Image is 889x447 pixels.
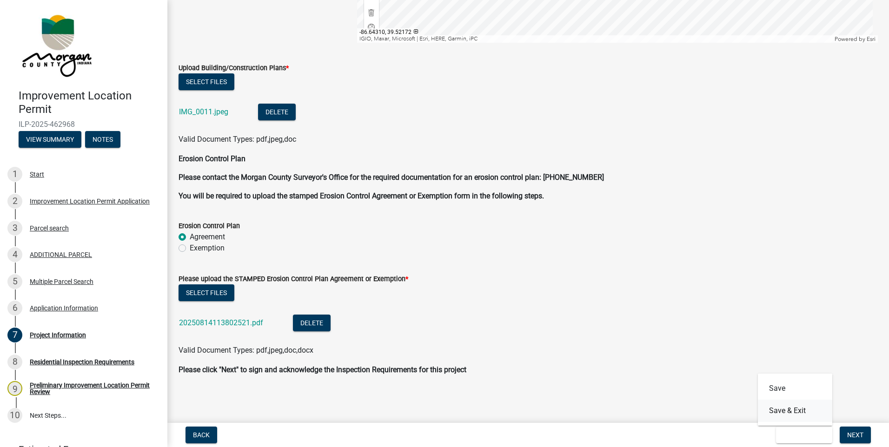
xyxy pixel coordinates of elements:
div: 6 [7,301,22,316]
div: Powered by [832,35,878,43]
label: Agreement [190,231,225,243]
strong: Please click "Next" to sign and acknowledge the Inspection Requirements for this project [179,365,466,374]
div: Application Information [30,305,98,311]
wm-modal-confirm: Delete Document [293,319,331,328]
span: Next [847,431,863,439]
strong: Please contact the Morgan County Surveyor's Office for the required documentation for an erosion ... [179,173,604,182]
span: Valid Document Types: pdf,jpeg,doc,docx [179,346,313,355]
span: Back [193,431,210,439]
div: Multiple Parcel Search [30,278,93,285]
div: 9 [7,381,22,396]
button: View Summary [19,131,81,148]
div: 5 [7,274,22,289]
button: Back [186,427,217,443]
button: Select files [179,73,234,90]
button: Notes [85,131,120,148]
span: Save & Exit [783,431,819,439]
span: ILP-2025-462968 [19,120,149,129]
wm-modal-confirm: Delete Document [258,108,296,117]
div: 7 [7,328,22,342]
div: Residential Inspection Requirements [30,359,134,365]
h4: Improvement Location Permit [19,89,160,116]
strong: You will be required to upload the stamped Erosion Control Agreement or Exemption form in the fol... [179,191,544,200]
strong: Erosion Control Plan [179,154,245,163]
button: Delete [258,104,296,120]
div: 8 [7,355,22,369]
div: Project Information [30,332,86,338]
div: 10 [7,408,22,423]
a: 20250814113802521.pdf [179,318,263,327]
div: 3 [7,221,22,236]
button: Delete [293,315,331,331]
div: 1 [7,167,22,182]
label: Upload Building/Construction Plans [179,65,289,72]
label: Erosion Control Plan [179,223,240,230]
div: Improvement Location Permit Application [30,198,150,204]
button: Next [840,427,871,443]
div: Start [30,171,44,177]
label: Please upload the STAMPED Erosion Control Plan Agreement or Exemption [179,276,408,283]
div: Preliminary Improvement Location Permit Review [30,382,153,395]
wm-modal-confirm: Summary [19,136,81,144]
label: Exemption [190,243,225,254]
a: Esri [867,36,876,42]
button: Save & Exit [776,427,832,443]
img: Morgan County, Indiana [19,10,93,79]
span: Valid Document Types: pdf,jpeg,doc [179,135,296,144]
button: Select files [179,284,234,301]
wm-modal-confirm: Notes [85,136,120,144]
div: 4 [7,247,22,262]
div: Parcel search [30,225,69,231]
div: ADDITIONAL PARCEL [30,251,92,258]
div: IGIO, Maxar, Microsoft | Esri, HERE, Garmin, iPC [357,35,833,43]
button: Save [758,377,832,400]
div: Save & Exit [758,374,832,426]
div: 2 [7,194,22,209]
button: Save & Exit [758,400,832,422]
a: IMG_0011.jpeg [179,107,228,116]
